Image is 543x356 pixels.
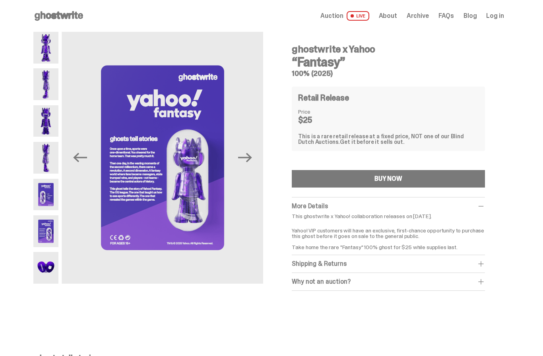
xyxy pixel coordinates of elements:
[292,278,485,286] div: Why not an auction?
[292,222,485,250] p: Yahoo! VIP customers will have an exclusive, first-chance opportunity to purchase this ghost befo...
[347,11,369,21] span: LIVE
[298,109,338,114] dt: Price
[438,13,454,19] a: FAQs
[292,70,485,77] h5: 100% (2025)
[298,133,478,145] div: This is a rare retail release at a fixed price, NOT one of our Blind Dutch Auctions.
[62,32,264,284] img: Yahoo-HG---6.png
[292,44,485,54] h4: ghostwrite x Yahoo
[340,138,404,145] span: Get it before it sells out.
[33,105,59,137] img: Yahoo-HG---3.png
[33,142,59,174] img: Yahoo-HG---4.png
[33,179,59,211] img: Yahoo-HG---5.png
[486,13,504,19] a: Log in
[236,149,254,166] button: Next
[320,11,369,21] a: Auction LIVE
[463,13,477,19] a: Blog
[292,260,485,268] div: Shipping & Returns
[379,13,397,19] a: About
[71,149,89,166] button: Previous
[292,202,328,210] span: More Details
[298,94,349,102] h4: Retail Release
[320,13,343,19] span: Auction
[407,13,429,19] a: Archive
[292,170,485,188] button: BUY NOW
[33,252,59,284] img: Yahoo-HG---7.png
[33,215,59,247] img: Yahoo-HG---6.png
[374,176,402,182] div: BUY NOW
[33,68,59,100] img: Yahoo-HG---2.png
[292,213,485,219] p: This ghostwrite x Yahoo! collaboration releases on [DATE].
[298,116,338,124] dd: $25
[33,32,59,64] img: Yahoo-HG---1.png
[292,56,485,68] h3: “Fantasy”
